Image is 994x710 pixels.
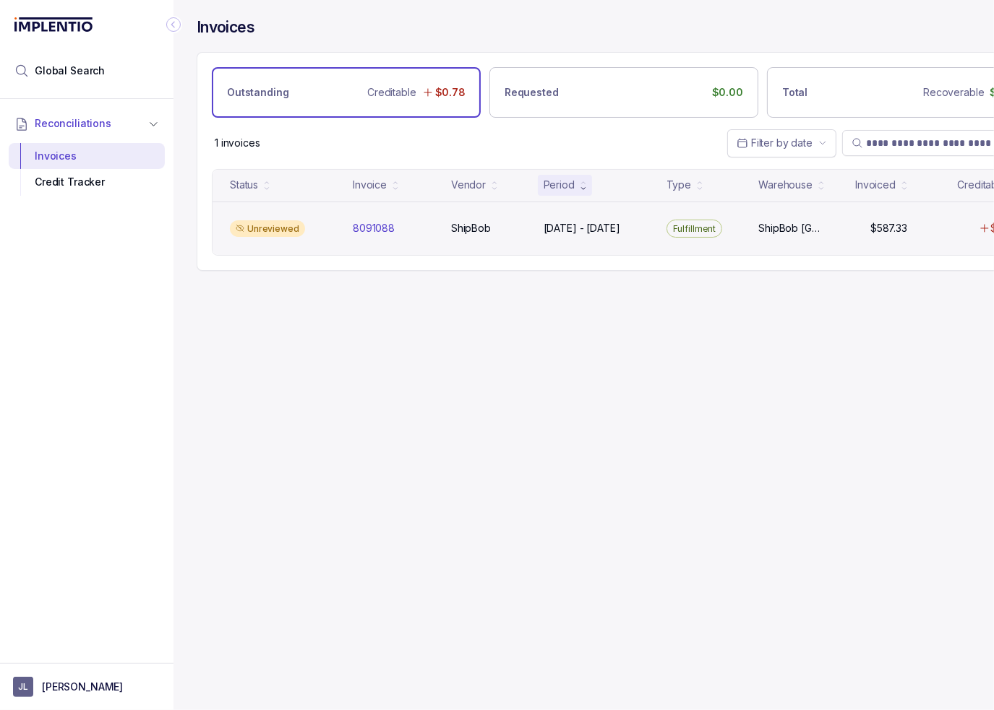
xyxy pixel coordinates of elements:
h4: Invoices [197,17,254,38]
span: Reconciliations [35,116,111,131]
div: Reconciliations [9,140,165,199]
p: Outstanding [227,85,288,100]
p: ShipBob [GEOGRAPHIC_DATA][PERSON_NAME] [758,221,822,235]
button: Reconciliations [9,108,165,139]
search: Date Range Picker [737,136,813,150]
div: Invoiced [855,178,896,192]
div: Vendor [451,178,486,192]
p: $0.78 [435,85,466,100]
div: Collapse Icon [165,16,182,33]
button: Date Range Picker [727,129,836,157]
span: Global Search [35,64,105,78]
div: Remaining page entries [215,136,260,150]
div: Invoice [353,178,387,192]
div: Credit Tracker [20,169,153,195]
p: Total [782,85,807,100]
p: $0.00 [712,85,743,100]
p: 1 invoices [215,136,260,150]
p: 8091088 [353,221,395,235]
div: Invoices [20,143,153,169]
span: User initials [13,677,33,697]
p: ShipBob [451,221,491,235]
div: Unreviewed [230,220,305,238]
p: Requested [505,85,559,100]
p: Creditable [367,85,416,100]
p: [DATE] - [DATE] [544,221,620,235]
button: User initials[PERSON_NAME] [13,677,160,697]
span: Filter by date [751,137,813,149]
p: $587.33 [870,221,907,235]
p: Recoverable [923,85,984,100]
div: Period [544,178,575,192]
p: [PERSON_NAME] [42,680,123,694]
div: Status [230,178,258,192]
div: Warehouse [758,178,813,192]
div: Type [667,178,691,192]
p: Fulfillment [673,222,716,236]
